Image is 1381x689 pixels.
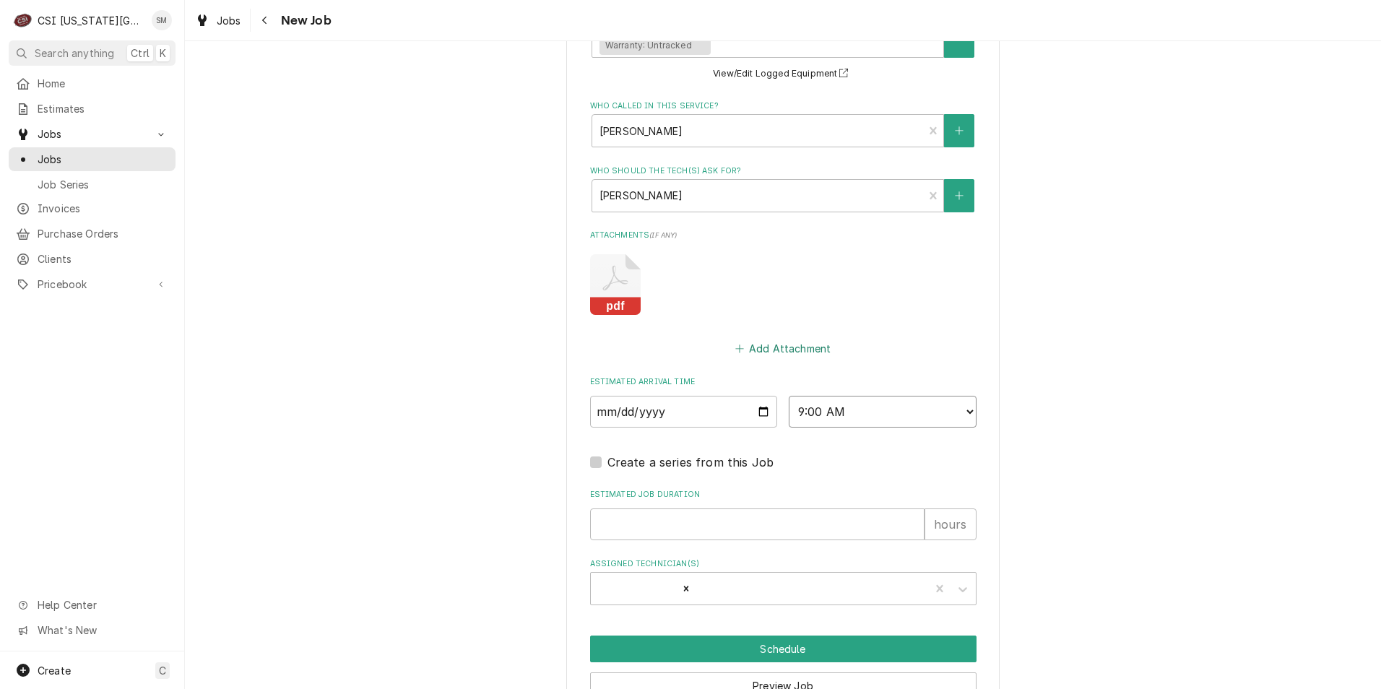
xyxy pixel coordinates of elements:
span: Create [38,664,71,677]
label: Estimated Job Duration [590,489,977,500]
span: Estimates [38,101,168,116]
label: Assigned Technician(s) [590,558,977,570]
span: Purchase Orders [38,226,168,241]
button: Search anythingCtrlK [9,40,176,66]
a: Go to What's New [9,618,176,642]
div: Assigned Technician(s) [590,558,977,605]
span: Jobs [38,126,147,142]
div: Button Group Row [590,636,977,662]
svg: Create New Contact [955,126,964,136]
div: Estimated Job Duration [590,489,977,540]
label: Estimated Arrival Time [590,376,977,388]
a: Go to Pricebook [9,272,176,296]
a: Go to Jobs [9,122,176,146]
div: [PERSON_NAME] [597,579,678,598]
span: Job Series [38,177,168,192]
span: ( if any ) [649,231,677,239]
div: C [13,10,33,30]
div: Attachments [590,230,977,358]
a: Home [9,71,176,95]
span: C [159,663,166,678]
label: Who called in this service? [590,100,977,112]
a: Jobs [9,147,176,171]
span: Help Center [38,597,167,612]
a: Jobs [189,9,247,32]
span: Invoices [38,201,168,216]
a: Purchase Orders [9,222,176,246]
div: Who should the tech(s) ask for? [590,165,977,212]
div: Sean Mckelvey's Avatar [152,10,172,30]
label: Attachments [590,230,977,241]
input: Date [590,396,778,428]
div: Remove Sean Mckelvey [678,579,694,598]
button: Create New Contact [944,114,974,147]
button: Create New Contact [944,179,974,212]
span: What's New [38,623,167,638]
div: SM [152,10,172,30]
span: Ctrl [131,45,150,61]
span: New Job [277,11,332,30]
span: K [160,45,166,61]
button: Navigate back [254,9,277,32]
a: Clients [9,247,176,271]
span: Pricebook [38,277,147,292]
div: Estimated Arrival Time [590,376,977,428]
span: Jobs [38,152,168,167]
div: CSI [US_STATE][GEOGRAPHIC_DATA] [38,13,144,28]
label: Create a series from this Job [607,454,774,471]
button: View/Edit Logged Equipment [711,65,855,83]
a: Invoices [9,196,176,220]
button: Add Attachment [732,338,834,358]
button: Schedule [590,636,977,662]
div: Who called in this service? [590,100,977,147]
a: Job Series [9,173,176,196]
label: Who should the tech(s) ask for? [590,165,977,177]
div: hours [925,508,977,540]
svg: Create New Contact [955,191,964,201]
button: pdf [590,254,641,315]
span: Jobs [217,13,241,28]
select: Time Select [789,396,977,428]
a: Go to Help Center [9,593,176,617]
span: Banner 60835ADP Warranty: Untracked [605,27,692,51]
div: CSI Kansas City's Avatar [13,10,33,30]
a: Estimates [9,97,176,121]
span: Home [38,76,168,91]
span: Search anything [35,45,114,61]
span: Clients [38,251,168,266]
